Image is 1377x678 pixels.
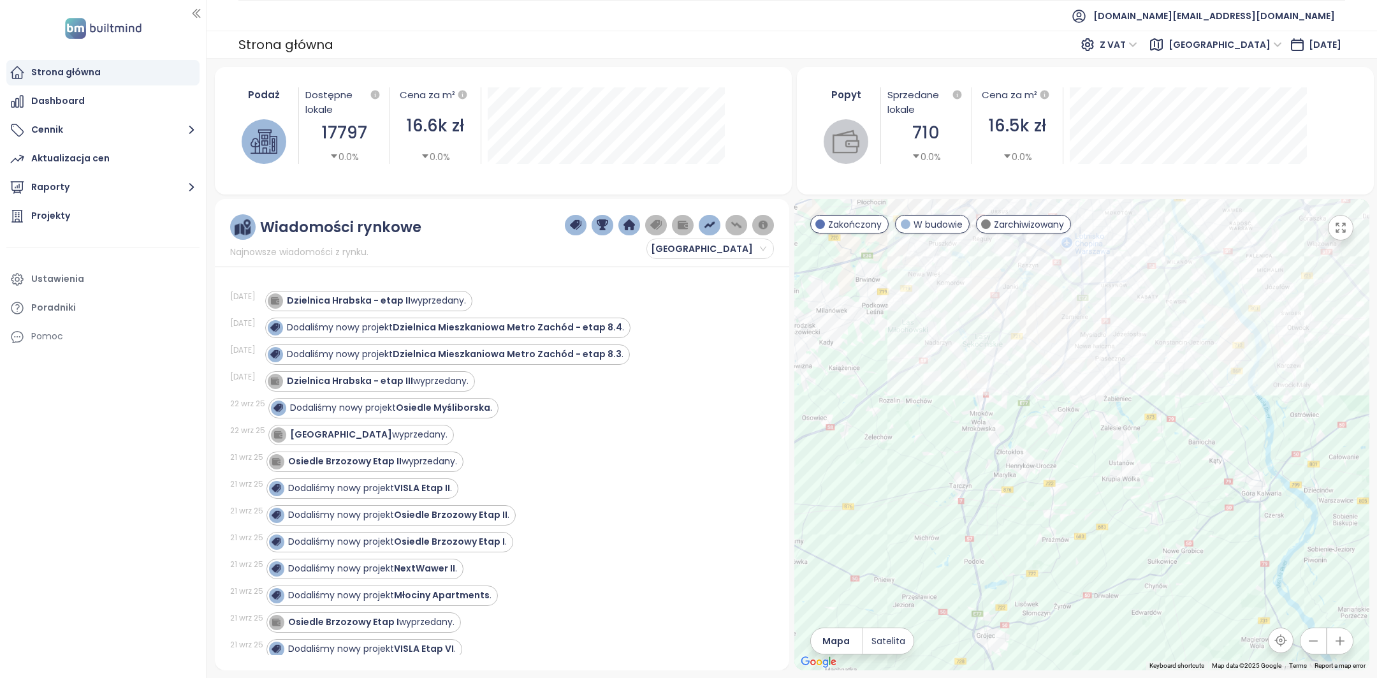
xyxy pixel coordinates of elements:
[31,93,85,109] div: Dashboard
[273,403,282,412] img: icon
[828,217,882,232] span: Zakończony
[61,15,145,41] img: logo
[230,639,263,651] div: 21 wrz 25
[288,535,507,549] div: Dodaliśmy nowy projekt .
[230,245,368,259] span: Najnowsze wiadomości z rynku.
[914,217,963,232] span: W budowie
[6,146,200,172] a: Aktualizacja cen
[394,535,505,548] strong: Osiedle Brzozowy Etap I
[979,113,1056,139] div: 16.5k zł
[1003,152,1012,161] span: caret-down
[822,634,850,648] span: Mapa
[798,654,840,670] a: Open this area in Google Maps (opens a new window)
[270,323,279,332] img: icon
[260,219,421,235] div: Wiadomości rynkowe
[272,564,280,573] img: icon
[1169,35,1282,54] span: Warszawa
[677,219,688,231] img: wallet-dark-grey.png
[230,505,263,517] div: 21 wrz 25
[270,350,279,358] img: icon
[288,589,492,602] div: Dodaliśmy nowy projekt .
[288,615,455,629] div: wyprzedany.
[287,294,466,307] div: wyprzedany.
[396,401,490,414] strong: Osiedle Myśliborska
[731,219,742,231] img: price-decreases.png
[270,376,279,385] img: icon
[272,457,280,466] img: icon
[833,128,859,155] img: wallet
[623,219,635,231] img: home-dark-blue.png
[6,175,200,200] button: Raporty
[798,654,840,670] img: Google
[1289,662,1307,669] a: Terms (opens in new tab)
[912,152,921,161] span: caret-down
[230,612,263,624] div: 21 wrz 25
[288,508,509,522] div: Dodaliśmy nowy projekt .
[270,296,279,305] img: icon
[230,398,265,409] div: 22 wrz 25
[287,321,624,334] div: Dodaliśmy nowy projekt .
[287,294,411,307] strong: Dzielnica Hrabska - etap II
[757,219,769,231] img: information-circle.png
[273,430,282,439] img: icon
[863,628,914,654] button: Satelita
[288,642,456,656] div: Dodaliśmy nowy projekt .
[251,128,277,155] img: house
[1149,661,1204,670] button: Keyboard shortcuts
[394,508,507,521] strong: Osiedle Brzozowy Etap II
[288,562,457,575] div: Dodaliśmy nowy projekt .
[597,219,608,231] img: trophy-dark-blue.png
[6,324,200,350] div: Pomoc
[330,152,339,161] span: caret-down
[287,374,469,388] div: wyprzedany.
[1003,150,1032,164] div: 0.0%
[272,537,280,546] img: icon
[272,591,280,600] img: icon
[394,482,450,494] strong: VISLA Etap II
[704,219,715,231] img: price-increases.png
[230,318,262,329] div: [DATE]
[287,374,413,387] strong: Dzielnica Hrabska - etap III
[393,348,622,360] strong: Dzielnica Mieszkaniowa Metro Zachód - etap 8.3
[238,33,333,56] div: Strona główna
[6,295,200,321] a: Poradniki
[272,617,280,626] img: icon
[6,89,200,114] a: Dashboard
[1309,38,1341,51] span: [DATE]
[421,150,450,164] div: 0.0%
[230,559,263,570] div: 21 wrz 25
[31,151,110,166] div: Aktualizacja cen
[871,634,905,648] span: Satelita
[887,87,965,117] div: Sprzedane lokale
[230,586,263,597] div: 21 wrz 25
[1315,662,1366,669] a: Report a map error
[290,401,492,415] div: Dodaliśmy nowy projekt .
[235,219,251,235] img: ruler
[230,425,265,436] div: 22 wrz 25
[288,455,402,468] strong: Osiedle Brzozowy Etap II
[230,532,263,543] div: 21 wrz 25
[230,452,263,463] div: 21 wrz 25
[400,87,455,103] div: Cena za m²
[397,113,474,139] div: 16.6k zł
[31,328,63,344] div: Pomoc
[230,478,263,490] div: 21 wrz 25
[394,589,490,601] strong: Młociny Apartments
[570,219,581,231] img: price-tag-dark-blue.png
[994,217,1064,232] span: Zarchiwizowany
[272,483,280,492] img: icon
[31,300,76,316] div: Poradniki
[651,239,766,258] span: Warszawa
[979,87,1056,103] div: Cena za m²
[6,203,200,229] a: Projekty
[819,87,874,102] div: Popyt
[287,348,623,361] div: Dodaliśmy nowy projekt .
[305,87,383,117] div: Dostępne lokale
[272,644,280,653] img: icon
[6,117,200,143] button: Cennik
[394,562,455,575] strong: NextWawer II
[811,628,862,654] button: Mapa
[288,615,399,628] strong: Osiedle Brzozowy Etap I
[305,120,383,146] div: 17797
[887,120,965,146] div: 710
